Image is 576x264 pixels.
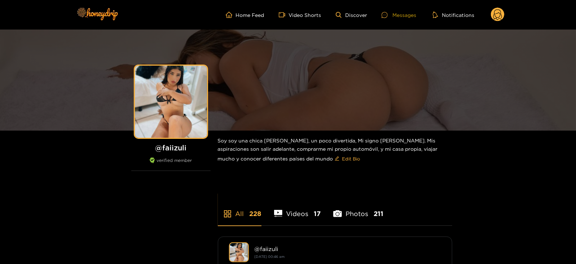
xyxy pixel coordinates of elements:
img: faiizuli [229,242,249,262]
span: Edit Bio [342,155,360,162]
div: Messages [382,11,416,19]
h1: @ faiizuli [131,143,211,152]
div: verified member [131,158,211,171]
li: Videos [274,193,321,225]
li: All [218,193,261,225]
span: 228 [250,209,261,218]
a: Home Feed [226,12,264,18]
button: Notifications [431,11,476,18]
span: 211 [374,209,383,218]
a: Video Shorts [279,12,321,18]
div: @ faiizuli [255,246,441,252]
span: appstore [223,210,232,218]
div: Soy soy una chica [PERSON_NAME], un poco divertida, Mi signo [PERSON_NAME]. Mis aspiraciones son ... [218,131,452,170]
button: editEdit Bio [333,153,362,164]
span: video-camera [279,12,289,18]
small: [DATE] 00:46 am [255,255,285,259]
li: Photos [333,193,383,225]
a: Discover [336,12,367,18]
span: home [226,12,236,18]
span: edit [335,156,339,162]
span: 17 [314,209,321,218]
